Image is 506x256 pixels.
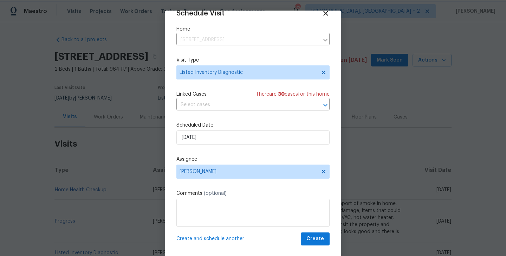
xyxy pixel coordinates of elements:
label: Assignee [176,156,330,163]
label: Comments [176,190,330,197]
input: M/D/YYYY [176,130,330,145]
label: Visit Type [176,57,330,64]
span: Close [322,9,330,17]
span: Create [306,235,324,243]
button: Open [320,100,330,110]
span: [PERSON_NAME] [180,169,317,174]
button: Create [301,232,330,245]
span: 30 [278,92,285,97]
span: There are case s for this home [256,91,330,98]
span: (optional) [204,191,227,196]
span: Create and schedule another [176,235,244,242]
span: Schedule Visit [176,10,225,17]
span: Linked Cases [176,91,207,98]
span: Listed Inventory Diagnostic [180,69,316,76]
input: Select cases [176,100,310,110]
label: Scheduled Date [176,122,330,129]
input: Enter in an address [176,34,319,45]
label: Home [176,26,330,33]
